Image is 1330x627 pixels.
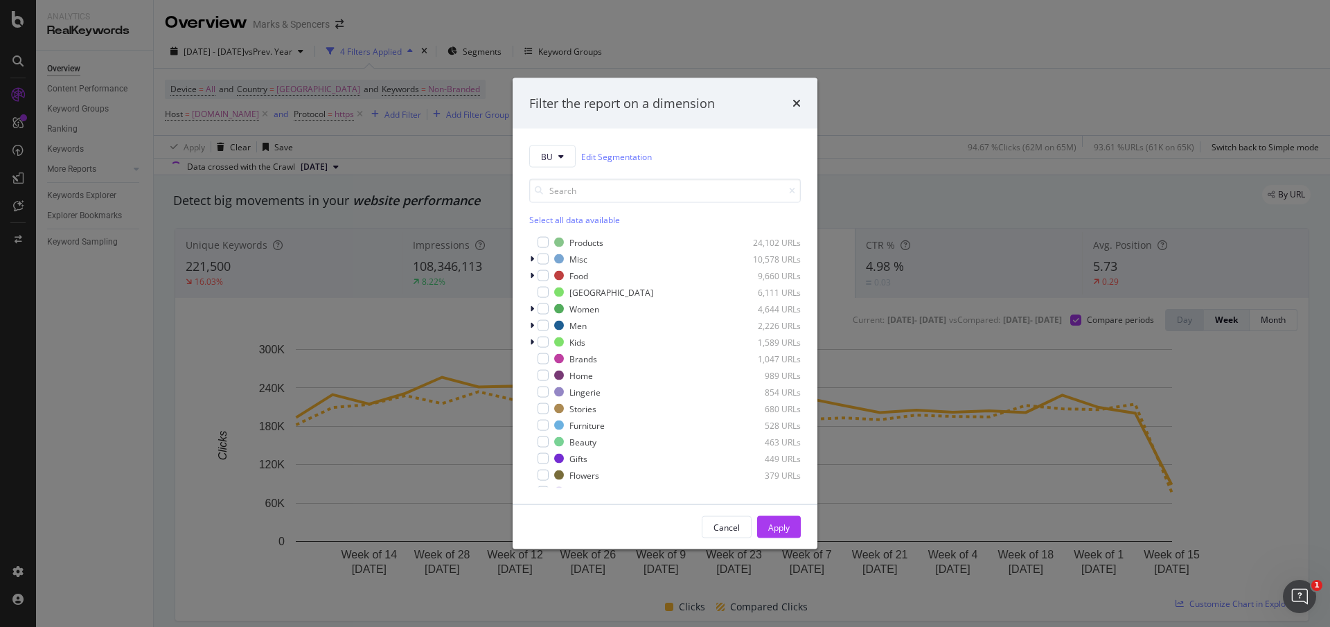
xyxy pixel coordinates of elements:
div: Misc [569,253,587,265]
div: 24,102 URLs [733,236,801,248]
div: Stories [569,403,596,414]
div: Beauty [569,436,596,448]
button: Cancel [702,516,752,538]
div: 1,589 URLs [733,336,801,348]
input: Search [529,179,801,203]
div: Products [569,236,603,248]
div: 6,111 URLs [733,286,801,298]
div: 854 URLs [733,386,801,398]
div: 449 URLs [733,452,801,464]
div: Flowers [569,469,599,481]
iframe: Intercom live chat [1283,580,1316,613]
div: 989 URLs [733,369,801,381]
div: Home [569,369,593,381]
div: 379 URLs [733,469,801,481]
div: Filter the report on a dimension [529,94,715,112]
div: Furniture [569,419,605,431]
span: BU [541,150,553,162]
div: 680 URLs [733,403,801,414]
div: Brands [569,353,597,364]
div: 1,047 URLs [733,353,801,364]
div: times [792,94,801,112]
div: 528 URLs [733,419,801,431]
div: 4,644 URLs [733,303,801,315]
div: 9,660 URLs [733,270,801,281]
div: Men [569,319,587,331]
div: Apply [768,521,790,533]
button: BU [529,145,576,168]
div: Women [569,303,599,315]
div: Lingerie [569,386,601,398]
button: Apply [757,516,801,538]
div: Gifts [569,452,587,464]
div: Wine [569,486,589,497]
div: Food [569,270,588,281]
span: 1 [1311,580,1322,591]
div: Kids [569,336,585,348]
div: 2,226 URLs [733,319,801,331]
div: Select all data available [529,214,801,226]
a: Edit Segmentation [581,149,652,164]
div: 463 URLs [733,436,801,448]
div: 10,578 URLs [733,253,801,265]
div: 275 URLs [733,486,801,497]
div: Cancel [713,521,740,533]
div: modal [513,78,817,549]
div: [GEOGRAPHIC_DATA] [569,286,653,298]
